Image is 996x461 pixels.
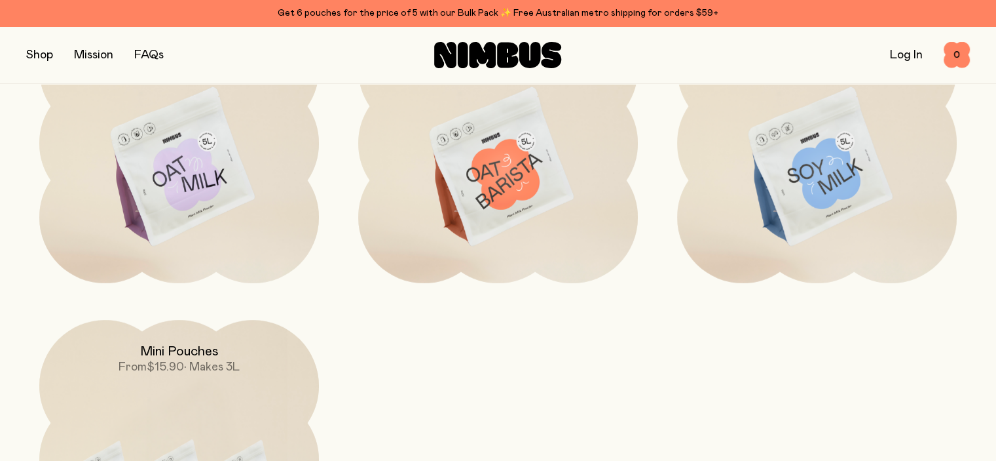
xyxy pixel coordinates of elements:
h2: Mini Pouches [140,344,219,359]
a: Soy MilkFrom$22.90• Makes 5L [677,3,957,283]
a: Oat MilkFrom$22.90• Makes 5L [39,3,319,283]
span: $15.90 [147,361,184,373]
a: Oat Barista$23.90• Makes 5L [358,3,638,283]
span: • Makes 3L [184,361,240,373]
span: From [119,361,147,373]
a: Log In [890,49,923,61]
div: Get 6 pouches for the price of 5 with our Bulk Pack ✨ Free Australian metro shipping for orders $59+ [26,5,970,21]
a: FAQs [134,49,164,61]
a: Mission [74,49,113,61]
button: 0 [944,42,970,68]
